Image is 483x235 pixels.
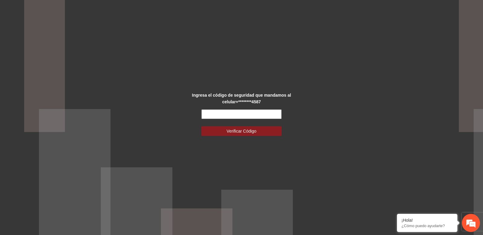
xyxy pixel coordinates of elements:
[401,224,453,228] p: ¿Cómo puedo ayudarte?
[401,218,453,223] div: ¡Hola!
[192,93,291,104] strong: Ingresa el código de seguridad que mandamos al celular +********4587
[99,3,114,18] div: Minimizar ventana de chat en vivo
[31,31,101,39] div: Chatee con nosotros ahora
[3,165,115,186] textarea: Escriba su mensaje y pulse “Intro”
[35,81,83,142] span: Estamos en línea.
[227,128,257,134] span: Verificar Código
[201,126,282,136] button: Verificar Código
